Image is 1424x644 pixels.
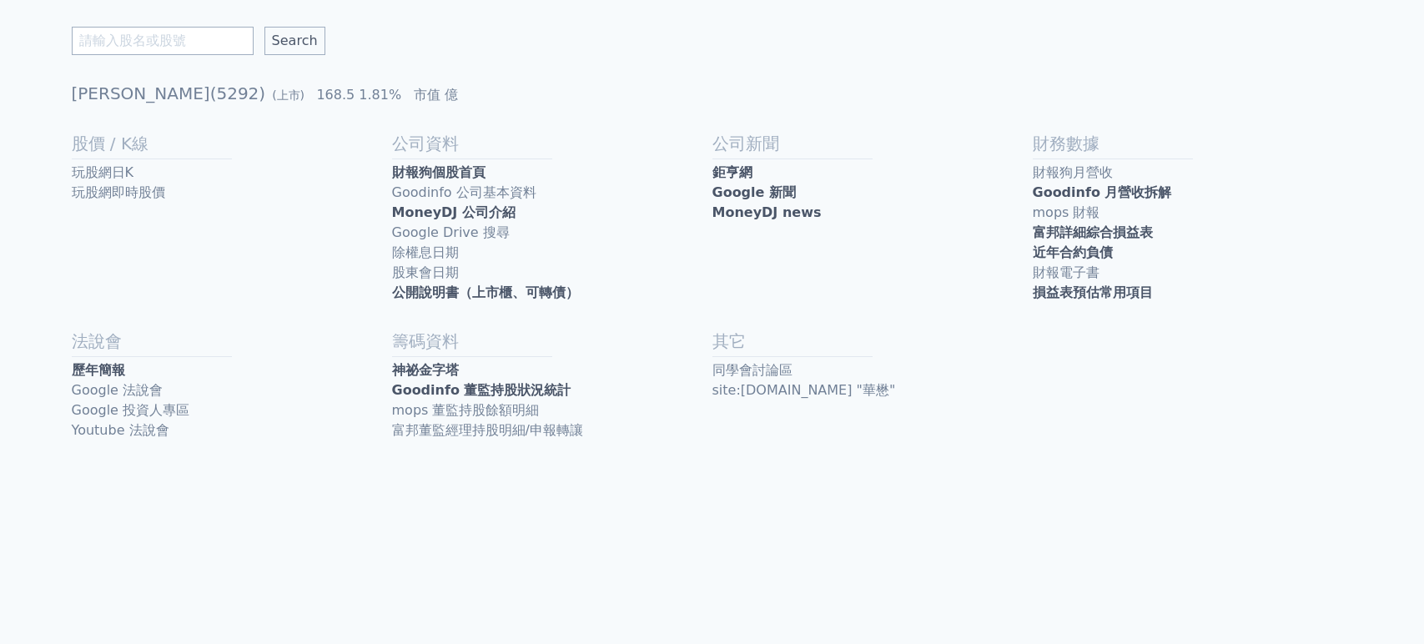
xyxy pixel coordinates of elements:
[712,132,1033,155] h2: 公司新聞
[272,88,304,102] span: (上市)
[1033,283,1353,303] a: 損益表預估常用項目
[712,163,1033,183] a: 鉅亨網
[1341,564,1424,644] div: 聊天小工具
[1033,203,1353,223] a: mops 財報
[72,27,254,55] input: 請輸入股名或股號
[72,183,392,203] a: 玩股網即時股價
[316,87,401,103] span: 168.5 1.81%
[392,203,712,223] a: MoneyDJ 公司介紹
[72,330,392,353] h2: 法說會
[72,163,392,183] a: 玩股網日K
[1033,132,1353,155] h2: 財務數據
[392,380,712,400] a: Goodinfo 董監持股狀況統計
[72,82,1353,105] h1: [PERSON_NAME](5292)
[712,183,1033,203] a: Google 新聞
[392,132,712,155] h2: 公司資料
[392,420,712,440] a: 富邦董監經理持股明細/申報轉讓
[392,163,712,183] a: 財報狗個股首頁
[1033,243,1353,263] a: 近年合約負債
[1341,564,1424,644] iframe: Chat Widget
[712,380,1033,400] a: site:[DOMAIN_NAME] "華懋"
[392,263,712,283] a: 股東會日期
[712,360,1033,380] a: 同學會討論區
[72,400,392,420] a: Google 投資人專區
[1033,223,1353,243] a: 富邦詳細綜合損益表
[72,380,392,400] a: Google 法說會
[72,132,392,155] h2: 股價 / K線
[72,420,392,440] a: Youtube 法說會
[712,330,1033,353] h2: 其它
[392,360,712,380] a: 神祕金字塔
[392,283,712,303] a: 公開說明書（上市櫃、可轉債）
[392,183,712,203] a: Goodinfo 公司基本資料
[1033,163,1353,183] a: 財報狗月營收
[712,203,1033,223] a: MoneyDJ news
[392,330,712,353] h2: 籌碼資料
[392,243,712,263] a: 除權息日期
[1033,263,1353,283] a: 財報電子書
[392,400,712,420] a: mops 董監持股餘額明細
[72,360,392,380] a: 歷年簡報
[392,223,712,243] a: Google Drive 搜尋
[264,27,325,55] input: Search
[1033,183,1353,203] a: Goodinfo 月營收拆解
[414,87,458,103] span: 市值 億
